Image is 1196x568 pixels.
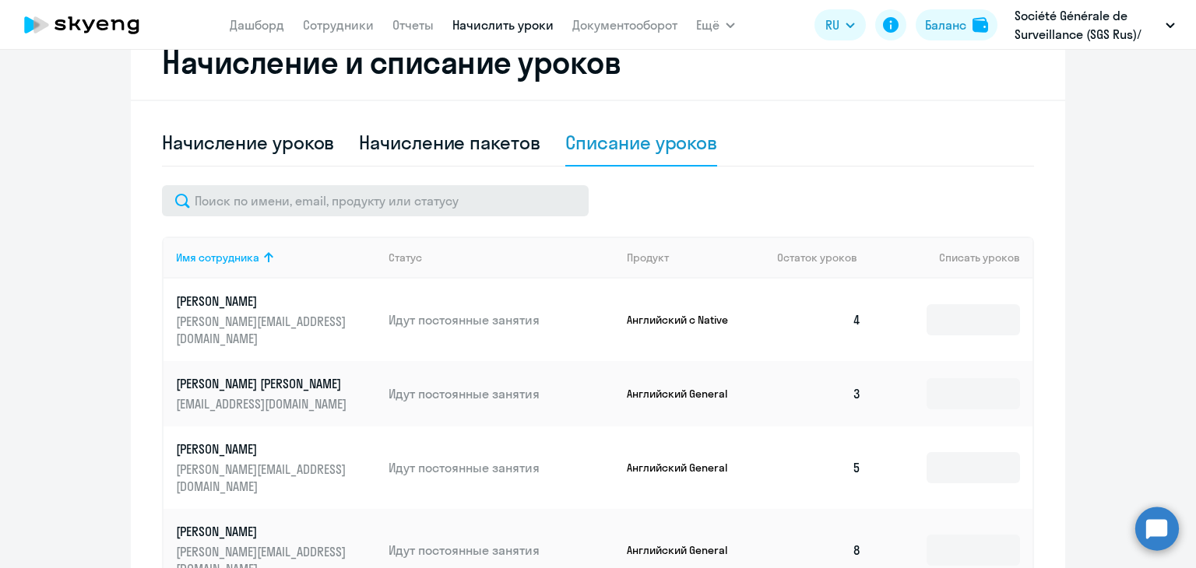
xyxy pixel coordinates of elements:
[389,542,614,559] p: Идут постоянные занятия
[176,293,350,310] p: [PERSON_NAME]
[765,426,874,509] td: 5
[176,440,350,458] p: [PERSON_NAME]
[627,461,744,475] p: Английский General
[874,237,1032,279] th: Списать уроков
[1015,6,1159,44] p: Société Générale de Surveillance (SGS Rus)/СЖС Россия, постоплата
[627,387,744,401] p: Английский General
[777,251,874,265] div: Остаток уроков
[627,313,744,327] p: Английский с Native
[777,251,857,265] span: Остаток уроков
[452,17,554,33] a: Начислить уроки
[176,395,350,412] p: [EMAIL_ADDRESS][DOMAIN_NAME]
[162,130,334,155] div: Начисление уроков
[162,44,1034,81] h2: Начисление и списание уроков
[176,375,376,412] a: [PERSON_NAME] [PERSON_NAME][EMAIL_ADDRESS][DOMAIN_NAME]
[696,9,735,40] button: Ещё
[392,17,434,33] a: Отчеты
[176,523,350,540] p: [PERSON_NAME]
[162,185,589,216] input: Поиск по имени, email, продукту или статусу
[176,375,350,392] p: [PERSON_NAME] [PERSON_NAME]
[627,543,744,557] p: Английский General
[973,17,988,33] img: balance
[916,9,997,40] button: Балансbalance
[176,461,350,495] p: [PERSON_NAME][EMAIL_ADDRESS][DOMAIN_NAME]
[1007,6,1183,44] button: Société Générale de Surveillance (SGS Rus)/СЖС Россия, постоплата
[176,293,376,347] a: [PERSON_NAME][PERSON_NAME][EMAIL_ADDRESS][DOMAIN_NAME]
[176,251,376,265] div: Имя сотрудника
[565,130,718,155] div: Списание уроков
[176,251,259,265] div: Имя сотрудника
[825,16,839,34] span: RU
[389,459,614,476] p: Идут постоянные занятия
[627,251,669,265] div: Продукт
[176,440,376,495] a: [PERSON_NAME][PERSON_NAME][EMAIL_ADDRESS][DOMAIN_NAME]
[389,311,614,328] p: Идут постоянные занятия
[925,16,966,34] div: Баланс
[627,251,765,265] div: Продукт
[696,16,719,34] span: Ещё
[230,17,284,33] a: Дашборд
[303,17,374,33] a: Сотрудники
[765,361,874,426] td: 3
[389,251,614,265] div: Статус
[814,9,866,40] button: RU
[572,17,677,33] a: Документооборот
[389,385,614,402] p: Идут постоянные занятия
[176,313,350,347] p: [PERSON_NAME][EMAIL_ADDRESS][DOMAIN_NAME]
[359,130,540,155] div: Начисление пакетов
[765,279,874,361] td: 4
[389,251,422,265] div: Статус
